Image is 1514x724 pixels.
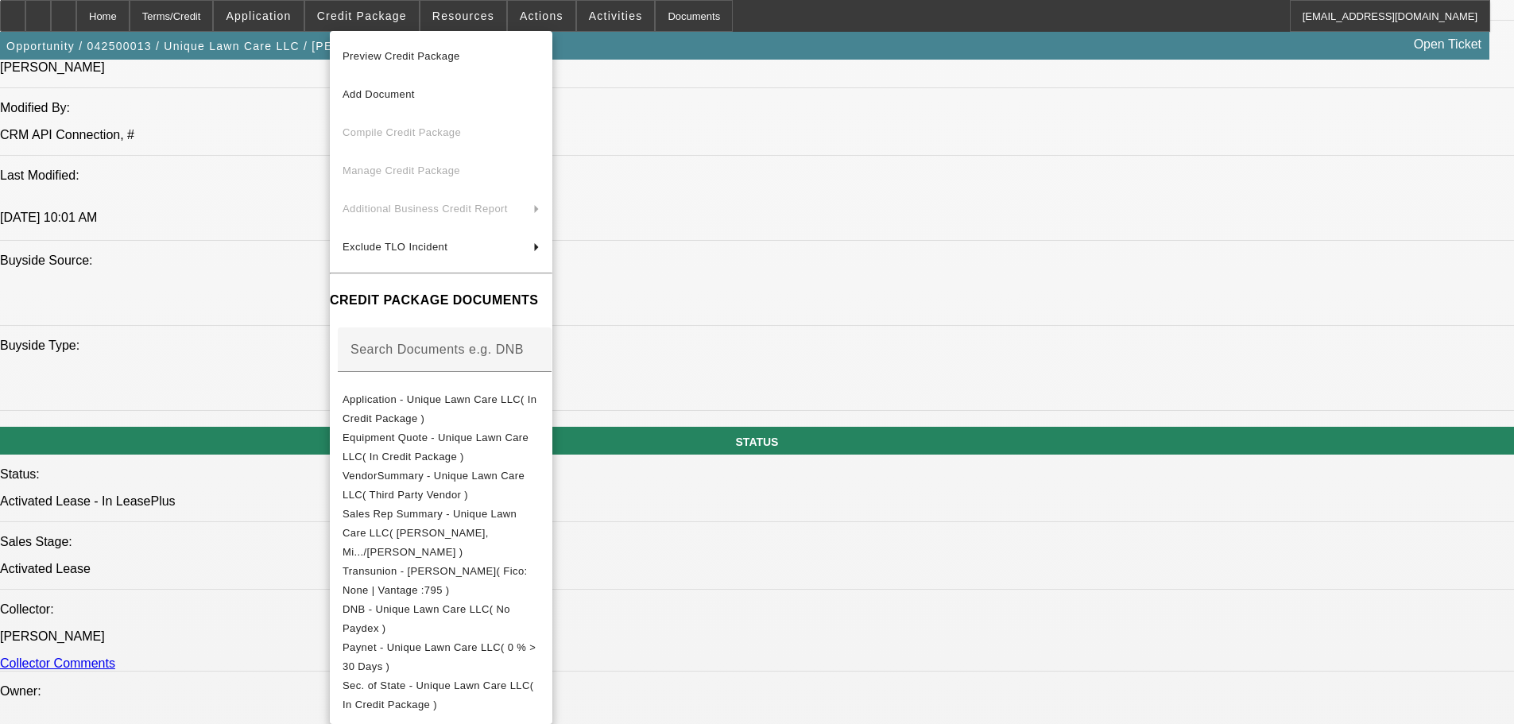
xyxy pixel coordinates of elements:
[343,565,528,596] span: Transunion - [PERSON_NAME]( Fico: None | Vantage :795 )
[343,641,536,672] span: Paynet - Unique Lawn Care LLC( 0 % > 30 Days )
[343,679,533,710] span: Sec. of State - Unique Lawn Care LLC( In Credit Package )
[330,428,552,467] button: Equipment Quote - Unique Lawn Care LLC( In Credit Package )
[343,393,537,424] span: Application - Unique Lawn Care LLC( In Credit Package )
[343,508,517,558] span: Sales Rep Summary - Unique Lawn Care LLC( [PERSON_NAME], Mi.../[PERSON_NAME] )
[343,50,460,62] span: Preview Credit Package
[330,291,552,310] h4: CREDIT PACKAGE DOCUMENTS
[343,432,529,463] span: Equipment Quote - Unique Lawn Care LLC( In Credit Package )
[330,676,552,714] button: Sec. of State - Unique Lawn Care LLC( In Credit Package )
[343,603,510,634] span: DNB - Unique Lawn Care LLC( No Paydex )
[330,390,552,428] button: Application - Unique Lawn Care LLC( In Credit Package )
[343,241,447,253] span: Exclude TLO Incident
[330,600,552,638] button: DNB - Unique Lawn Care LLC( No Paydex )
[343,88,415,100] span: Add Document
[330,505,552,562] button: Sales Rep Summary - Unique Lawn Care LLC( Culligan, Mi.../Jimenez, Robby )
[330,467,552,505] button: VendorSummary - Unique Lawn Care LLC( Third Party Vendor )
[350,343,524,356] mat-label: Search Documents e.g. DNB
[330,562,552,600] button: Transunion - Tsopelas, Peter( Fico: None | Vantage :795 )
[343,470,525,501] span: VendorSummary - Unique Lawn Care LLC( Third Party Vendor )
[330,638,552,676] button: Paynet - Unique Lawn Care LLC( 0 % > 30 Days )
